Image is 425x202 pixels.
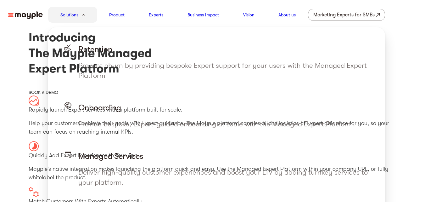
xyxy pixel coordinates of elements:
h1: Introducing The Mayple Managed Expert Platform [29,30,397,76]
a: Product [109,11,125,19]
a: Vision [243,11,254,19]
p: Help your customers achieve their goals with Expert guidance. The Mayple platform handles all the... [29,119,397,136]
a: Solutions [60,11,78,19]
a: Marketing Experts for SMBs [308,9,385,21]
div: BOOK A DEMO [29,89,397,95]
img: mayple-logo [8,11,43,19]
div: Marketing Experts for SMBs [313,10,375,19]
img: arrow-down [82,14,85,16]
a: Experts [149,11,163,19]
p: Rapidly launch Expert services with a platform built for scale. [29,106,397,114]
a: Business Impact [187,11,219,19]
p: Quickly Add Expert Experiences to Your App [29,151,397,160]
a: About us [278,11,296,19]
p: Mayple’s native integration makes launching the platform quick and easy. Use the Managed Expert P... [29,165,397,182]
